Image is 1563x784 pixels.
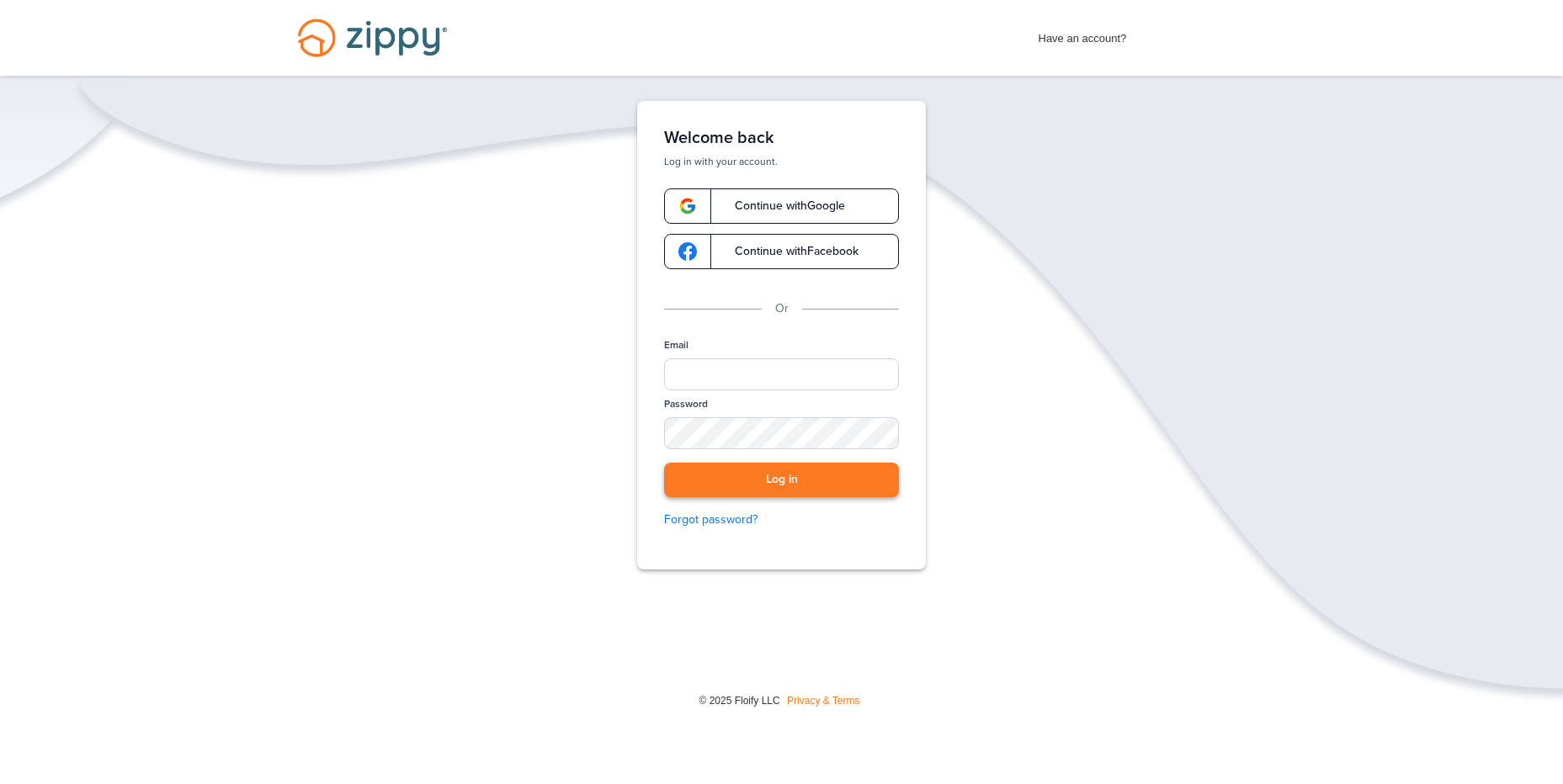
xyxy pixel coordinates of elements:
[664,234,899,269] a: google-logoContinue withFacebook
[664,155,899,168] p: Log in with your account.
[664,417,899,449] input: Password
[699,695,779,707] span: © 2025 Floify LLC
[678,242,697,261] img: google-logo
[664,188,899,224] a: google-logoContinue withGoogle
[664,511,899,529] a: Forgot password?
[1039,21,1127,48] span: Have an account?
[664,463,899,497] button: Log in
[718,200,845,212] span: Continue with Google
[718,246,859,257] span: Continue with Facebook
[664,397,708,411] label: Password
[664,128,899,148] h1: Welcome back
[678,197,697,215] img: google-logo
[664,338,688,352] label: Email
[775,299,789,318] p: Or
[787,695,859,707] a: Privacy & Terms
[664,358,899,390] input: Email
